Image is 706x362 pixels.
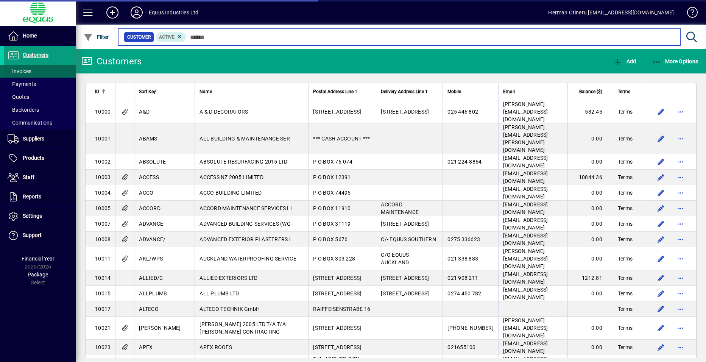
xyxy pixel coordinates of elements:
span: Terms [618,255,633,262]
span: [STREET_ADDRESS] [313,275,361,281]
div: Email [503,87,563,96]
span: Postal Address Line 1 [313,87,357,96]
td: 0.00 [567,340,613,355]
a: Payments [4,78,76,90]
span: Customers [23,52,48,58]
button: Edit [655,133,667,145]
button: Filter [82,30,111,44]
span: A&D [139,109,150,115]
span: [STREET_ADDRESS] [313,290,361,296]
span: Products [23,155,44,161]
div: Herman Otineru [EMAIL_ADDRESS][DOMAIN_NAME] [548,6,674,19]
span: 0274 450 782 [447,290,481,296]
button: More Options [650,55,700,68]
span: 10003 [95,174,111,180]
div: Balance ($) [572,87,609,96]
span: P O BOX 76-074 [313,159,352,165]
span: ADVANCED BUILDING SERVICES (WG [199,221,291,227]
span: ACCORD [139,205,161,211]
span: 021 908 211 [447,275,478,281]
span: APEX ROOFS [199,344,232,350]
span: Customer [127,33,151,41]
span: P O BOX 12391 [313,174,351,180]
span: 10005 [95,205,111,211]
span: ALLPLUMB [139,290,167,296]
span: Name [199,87,212,96]
span: ID [95,87,99,96]
button: Add [100,6,125,19]
span: Terms [618,236,633,243]
span: [PERSON_NAME] 2005 LTD T/A T/A [PERSON_NAME] CONTRACTING [199,321,286,335]
span: 10008 [95,236,111,242]
td: 1212.81 [567,270,613,286]
span: Terms [618,204,633,212]
mat-chip: Activation Status: Active [156,32,186,42]
a: Communications [4,116,76,129]
span: Active [159,34,175,40]
span: P O BOX 74495 [313,190,351,196]
span: C/O EQUUS AUCKLAND [381,252,409,265]
span: [PHONE_NUMBER] [447,325,494,331]
span: ALL BUILDING & MAINTENANCE SER [199,136,290,142]
span: 021 224-8864 [447,159,482,165]
span: [EMAIL_ADDRESS][DOMAIN_NAME] [503,201,548,215]
td: 10844.36 [567,170,613,185]
span: APEX [139,344,153,350]
span: [PERSON_NAME] [139,325,181,331]
button: More options [675,106,687,118]
span: Filter [84,34,109,40]
div: Equus Industries Ltd [149,6,199,19]
button: Edit [655,233,667,245]
span: [PERSON_NAME][EMAIL_ADDRESS][PERSON_NAME][DOMAIN_NAME] [503,124,548,153]
span: ACCO BUILDING LIMITED [199,190,262,196]
span: Terms [618,87,630,96]
span: ADVANCE/ [139,236,165,242]
button: More options [675,218,687,230]
button: More options [675,253,687,265]
button: Edit [655,187,667,199]
span: Package [28,271,48,278]
span: 0275 336623 [447,236,480,242]
span: More Options [652,58,698,64]
span: [STREET_ADDRESS] [381,221,429,227]
button: Edit [655,156,667,168]
span: 10001 [95,136,111,142]
span: ACCORD MAINTENANCE SERVICES LI [199,205,292,211]
button: Add [611,55,638,68]
span: Staff [23,174,34,180]
div: Name [199,87,304,96]
span: AKL/WPS [139,256,163,262]
span: [PERSON_NAME][EMAIL_ADDRESS][DOMAIN_NAME] [503,101,548,122]
span: [STREET_ADDRESS] [381,275,429,281]
span: 025 446 802 [447,109,478,115]
button: Edit [655,303,667,315]
span: ACCESS NZ 2005 LIMITED [199,174,263,180]
button: More options [675,322,687,334]
span: Backorders [8,107,39,113]
span: Suppliers [23,136,44,142]
span: 10002 [95,159,111,165]
span: [EMAIL_ADDRESS][DOMAIN_NAME] [503,340,548,354]
span: P O BOX 5676 [313,236,348,242]
span: Financial Year [22,256,55,262]
a: Reports [4,187,76,206]
td: 0.00 [567,247,613,270]
td: 0.00 [567,201,613,216]
td: 0.00 [567,232,613,247]
td: 0.00 [567,317,613,340]
span: P O BOX 11910 [313,205,351,211]
button: More options [675,287,687,300]
span: 021655100 [447,344,475,350]
button: More options [675,133,687,145]
span: Terms [618,343,633,351]
td: -532.45 [567,100,613,123]
button: More options [675,341,687,353]
span: ADVANCED EXTERIOR PLASTERERS L [199,236,292,242]
button: More options [675,156,687,168]
span: [STREET_ADDRESS] [313,344,361,350]
span: [EMAIL_ADDRESS][DOMAIN_NAME] [503,155,548,169]
td: 0.00 [567,123,613,154]
span: [STREET_ADDRESS] [313,325,361,331]
button: Edit [655,341,667,353]
button: More options [675,202,687,214]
